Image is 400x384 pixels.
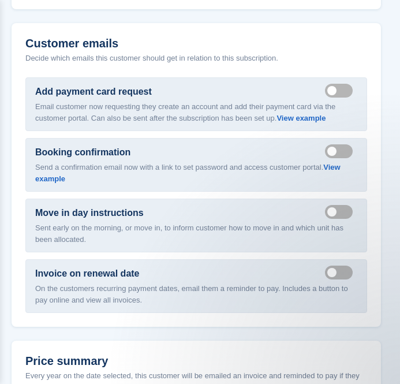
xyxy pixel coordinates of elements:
p: Email customer now requesting they create an account and add their payment card via the customer ... [35,101,357,124]
label: Send move in day email [325,211,357,212]
a: View example [35,163,341,183]
label: Booking confirmation [35,146,130,159]
label: Invoice on renewal date [35,267,140,281]
p: On the customers recurring payment dates, email them a reminder to pay. Includes a button to pay ... [35,283,357,305]
h2: Price summary [25,355,367,368]
a: View example [276,114,326,122]
label: Send booking confirmation email [325,150,357,152]
label: Send payment card request email [325,90,357,91]
p: Decide which emails this customer should get in relation to this subscription. [25,53,367,64]
label: Add payment card request [35,85,152,99]
p: Send a confirmation email now with a link to set password and access customer portal. [35,162,357,184]
h2: Customer emails [25,37,367,50]
p: Sent early on the morning, or move in, to inform customer how to move in and which unit has been ... [35,222,357,245]
label: Move in day instructions [35,206,144,220]
label: Send manual payment invoice email [325,271,357,273]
